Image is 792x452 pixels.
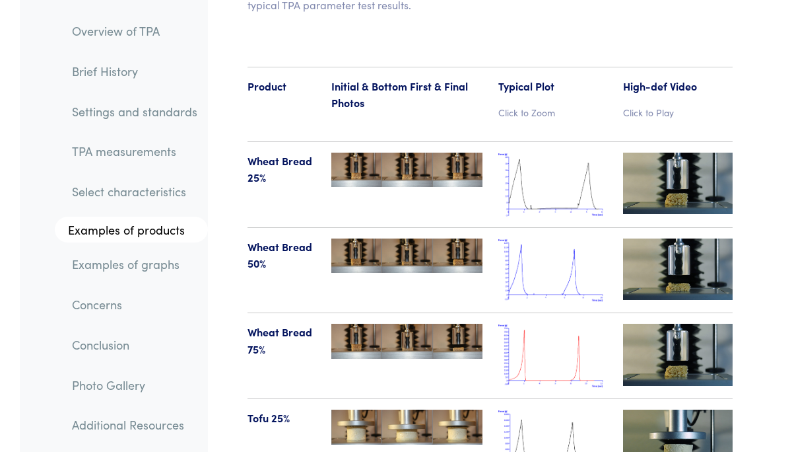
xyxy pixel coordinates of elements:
[498,105,608,120] p: Click to Zoom
[61,16,208,46] a: Overview of TPA
[247,410,315,427] p: Tofu 25%
[247,153,315,186] p: Wheat Bread 25%
[61,410,208,440] a: Additional Resources
[61,136,208,167] a: TPA measurements
[498,78,608,95] p: Typical Plot
[61,330,208,360] a: Conclusion
[61,289,208,320] a: Concerns
[498,239,608,303] img: wheat_bread_tpa_50.png
[331,324,482,358] img: wheat_bread-75-123-tpa.jpg
[331,239,482,273] img: wheat_bread-50-123-tpa.jpg
[623,324,733,385] img: wheat_bread-videotn-75.jpg
[498,153,608,217] img: wheat_bread_tpa_25.png
[61,56,208,87] a: Brief History
[623,105,733,120] p: Click to Play
[331,410,482,445] img: tofu-25-123-tpa.jpg
[331,78,482,112] p: Initial & Bottom First & Final Photos
[247,324,315,358] p: Wheat Bread 75%
[247,78,315,95] p: Product
[61,96,208,126] a: Settings and standards
[247,239,315,272] p: Wheat Bread 50%
[331,153,482,187] img: wheat_bread-25-123-tpa.jpg
[498,324,608,388] img: wheat_bread_tpa_75.png
[61,249,208,280] a: Examples of graphs
[623,78,733,95] p: High-def Video
[61,176,208,207] a: Select characteristics
[61,369,208,400] a: Photo Gallery
[623,153,733,214] img: wheat_bread-videotn-25.jpg
[623,239,733,300] img: wheat_bread-videotn-50.jpg
[55,217,208,243] a: Examples of products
